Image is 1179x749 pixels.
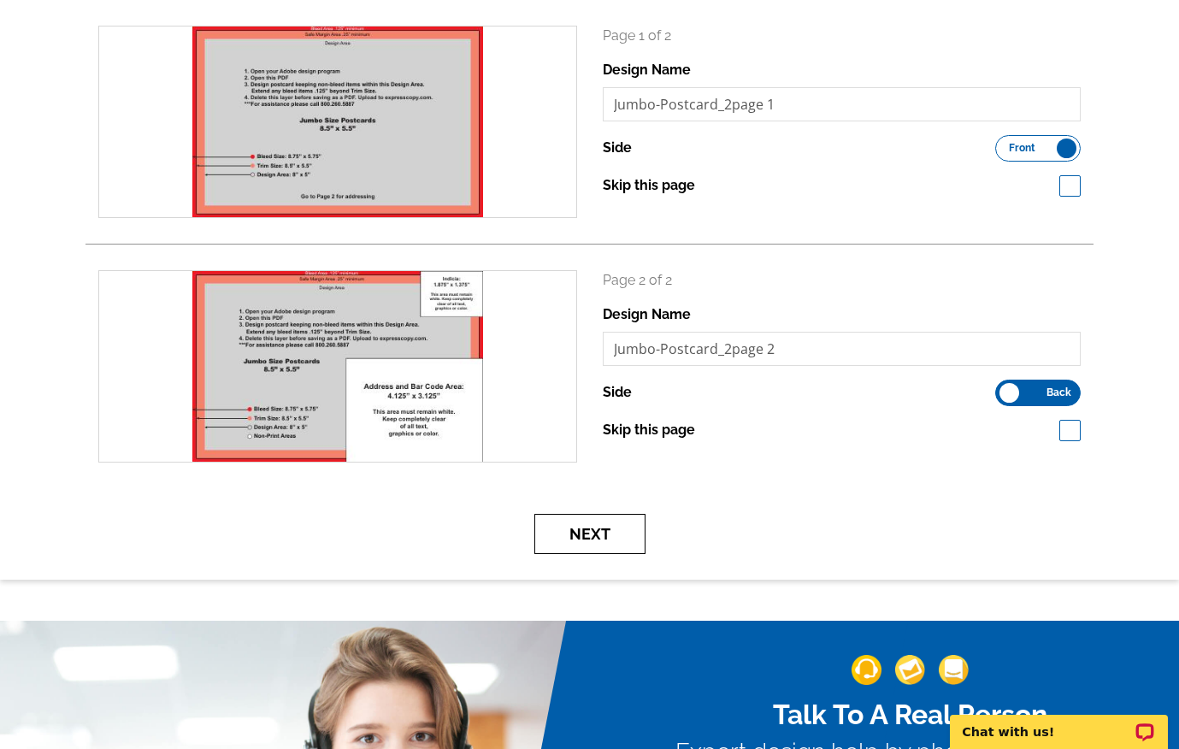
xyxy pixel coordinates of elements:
[603,87,1082,121] input: File Name
[603,60,691,80] label: Design Name
[603,175,695,196] label: Skip this page
[939,695,1179,749] iframe: LiveChat chat widget
[603,270,1082,291] p: Page 2 of 2
[895,655,925,685] img: support-img-2.png
[852,655,881,685] img: support-img-1.png
[603,420,695,440] label: Skip this page
[1009,144,1035,152] span: Front
[603,382,632,403] label: Side
[675,699,1146,731] h2: Talk To A Real Person
[939,655,969,685] img: support-img-3_1.png
[603,26,1082,46] p: Page 1 of 2
[603,138,632,158] label: Side
[1046,388,1071,397] span: Back
[603,304,691,325] label: Design Name
[534,514,646,554] button: Next
[603,332,1082,366] input: File Name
